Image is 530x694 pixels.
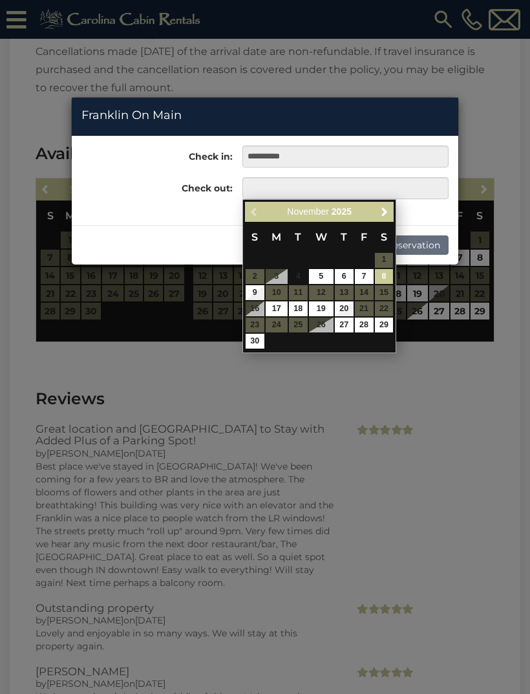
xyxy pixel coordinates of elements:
[309,301,334,316] a: 19
[72,177,233,195] label: Check out:
[251,231,258,243] span: Sunday
[376,204,392,220] a: Next
[334,268,354,285] td: $135
[374,268,394,285] td: $165
[335,269,354,284] a: 6
[354,317,374,333] td: $300
[361,231,367,243] span: Friday
[374,317,394,333] td: $300
[81,107,449,124] h4: Franklin On Main
[335,318,354,332] a: 27
[375,269,394,284] a: 8
[315,231,327,243] span: Wednesday
[245,285,265,301] td: $135
[72,146,233,163] label: Check in:
[309,269,334,284] a: 5
[375,318,394,332] a: 29
[379,206,390,217] span: Next
[287,206,329,217] span: November
[334,301,354,317] td: $135
[288,301,308,317] td: $135
[381,231,387,243] span: Saturday
[245,333,265,349] td: $155
[246,285,264,300] a: 9
[355,318,374,332] a: 28
[334,317,354,333] td: $300
[332,206,352,217] span: 2025
[295,231,301,243] span: Tuesday
[288,268,308,285] td: Checkout must be after start date
[289,301,308,316] a: 18
[335,301,354,316] a: 20
[308,301,334,317] td: $135
[265,301,288,317] td: $135
[355,269,374,284] a: 7
[271,231,281,243] span: Monday
[308,268,334,285] td: $135
[352,235,449,255] button: Make Reservation
[246,334,264,349] a: 30
[289,269,308,284] span: 4
[266,301,288,316] a: 17
[354,268,374,285] td: $165
[341,231,347,243] span: Thursday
